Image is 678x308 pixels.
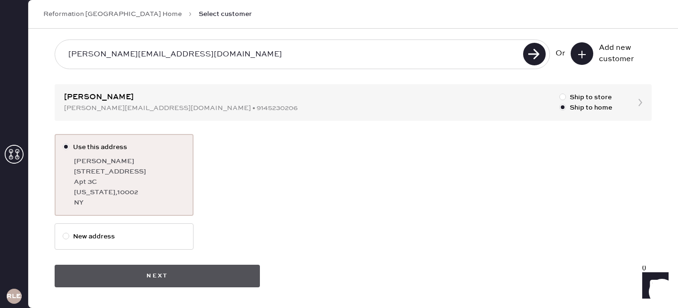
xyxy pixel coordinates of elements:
label: Use this address [63,142,186,152]
label: New address [63,231,186,242]
iframe: Front Chat [633,266,674,306]
div: [US_STATE] , 10002 [74,187,186,197]
label: Ship to store [559,92,612,103]
h3: RLESA [7,293,22,300]
div: Or [556,48,565,59]
span: Select customer [199,9,252,19]
div: NY [74,197,186,208]
label: Ship to home [559,103,612,113]
input: Search by email or phone number [61,44,520,65]
button: Next [55,265,260,287]
div: [STREET_ADDRESS] [74,166,186,177]
a: Reformation [GEOGRAPHIC_DATA] Home [43,9,182,19]
div: Add new customer [599,42,646,65]
div: [PERSON_NAME] [74,156,186,166]
div: Apt 3C [74,177,186,187]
